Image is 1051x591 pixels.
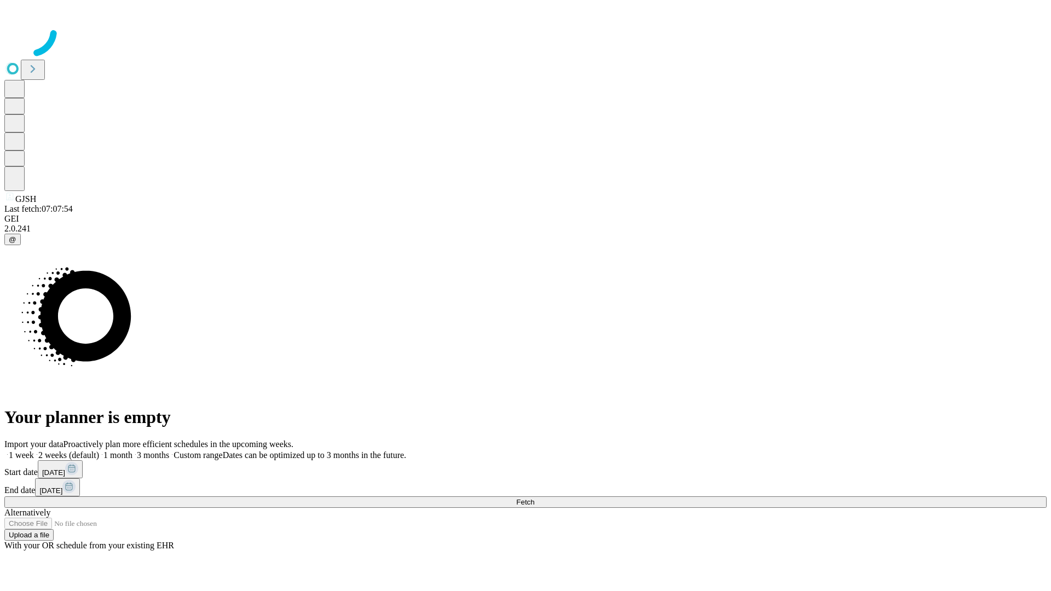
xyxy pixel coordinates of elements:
[9,235,16,244] span: @
[137,450,169,460] span: 3 months
[38,450,99,460] span: 2 weeks (default)
[4,234,21,245] button: @
[4,508,50,517] span: Alternatively
[223,450,406,460] span: Dates can be optimized up to 3 months in the future.
[4,224,1047,234] div: 2.0.241
[4,460,1047,478] div: Start date
[9,450,34,460] span: 1 week
[174,450,222,460] span: Custom range
[516,498,534,506] span: Fetch
[4,541,174,550] span: With your OR schedule from your existing EHR
[4,439,63,449] span: Import your data
[4,496,1047,508] button: Fetch
[38,460,83,478] button: [DATE]
[4,407,1047,427] h1: Your planner is empty
[4,529,54,541] button: Upload a file
[42,468,65,477] span: [DATE]
[4,214,1047,224] div: GEI
[63,439,293,449] span: Proactively plan more efficient schedules in the upcoming weeks.
[35,478,80,496] button: [DATE]
[15,194,36,204] span: GJSH
[39,486,62,495] span: [DATE]
[4,478,1047,496] div: End date
[103,450,132,460] span: 1 month
[4,204,73,213] span: Last fetch: 07:07:54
